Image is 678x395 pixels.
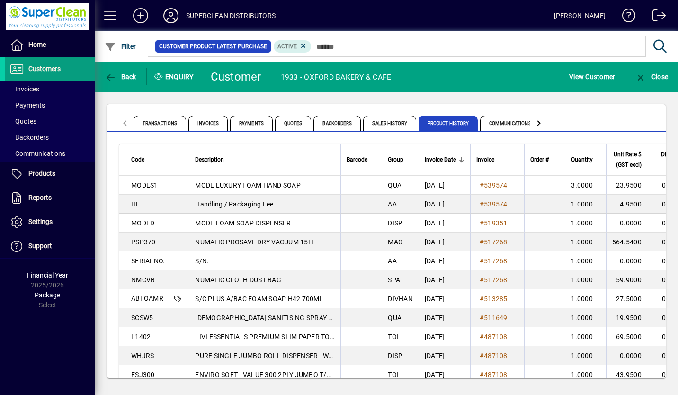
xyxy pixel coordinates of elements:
[480,116,540,131] span: Communications
[5,129,95,145] a: Backorders
[480,181,484,189] span: #
[347,154,376,165] div: Barcode
[35,291,60,299] span: Package
[480,219,484,227] span: #
[9,134,49,141] span: Backorders
[419,251,470,270] td: [DATE]
[476,237,511,247] a: #517268
[476,294,511,304] a: #513285
[563,270,606,289] td: 1.0000
[9,117,36,125] span: Quotes
[147,69,204,84] div: Enquiry
[606,251,655,270] td: 0.0000
[131,352,154,359] span: WHJRS
[28,65,61,72] span: Customers
[606,233,655,251] td: 564.5400
[606,176,655,195] td: 23.9500
[419,308,470,327] td: [DATE]
[5,33,95,57] a: Home
[480,371,484,378] span: #
[612,149,642,170] span: Unit Rate $ (GST excl)
[131,257,165,265] span: SERIALNO.
[131,295,163,302] span: ABFOAMR
[484,295,508,303] span: 513285
[28,218,53,225] span: Settings
[388,276,400,284] span: SPA
[554,8,606,23] div: [PERSON_NAME]
[567,68,617,85] button: View Customer
[388,238,402,246] span: MAC
[5,186,95,210] a: Reports
[484,276,508,284] span: 517268
[195,314,351,322] span: [DEMOGRAPHIC_DATA] SANITISING SPRAY N WIPE
[606,327,655,346] td: 69.5000
[131,154,144,165] span: Code
[281,70,392,85] div: 1933 - OXFORD BAKERY & CAFE
[277,43,297,50] span: Active
[131,371,155,378] span: ESJ300
[131,154,183,165] div: Code
[347,154,367,165] span: Barcode
[563,233,606,251] td: 1.0000
[5,162,95,186] a: Products
[195,333,369,341] span: LIVI ESSENTIALS PREMIUM SLIM PAPER TOWELS (4000)
[476,154,494,165] span: Invoice
[388,371,399,378] span: TOI
[484,200,508,208] span: 539574
[480,276,484,284] span: #
[563,346,606,365] td: 1.0000
[159,42,267,51] span: Customer Product Latest Purchase
[131,276,155,284] span: NMCVB
[569,154,601,165] div: Quantity
[425,154,456,165] span: Invoice Date
[28,41,46,48] span: Home
[195,276,281,284] span: NUMATIC CLOTH DUST BAG
[606,346,655,365] td: 0.0000
[484,219,508,227] span: 519351
[612,149,650,170] div: Unit Rate $ (GST excl)
[625,68,678,85] app-page-header-button: Close enquiry
[606,365,655,384] td: 43.9500
[274,40,312,53] mat-chip: Product Activation Status: Active
[480,352,484,359] span: #
[388,295,413,303] span: DIVHAN
[419,327,470,346] td: [DATE]
[131,238,156,246] span: PSP370
[388,257,397,265] span: AA
[606,214,655,233] td: 0.0000
[125,7,156,24] button: Add
[5,97,95,113] a: Payments
[563,195,606,214] td: 1.0000
[635,73,668,81] span: Close
[563,289,606,308] td: -1.0000
[9,101,45,109] span: Payments
[95,68,147,85] app-page-header-button: Back
[388,219,402,227] span: DISP
[313,116,361,131] span: Backorders
[419,289,470,308] td: [DATE]
[484,352,508,359] span: 487108
[563,214,606,233] td: 1.0000
[480,314,484,322] span: #
[563,251,606,270] td: 1.0000
[425,154,464,165] div: Invoice Date
[606,289,655,308] td: 27.5000
[102,68,139,85] button: Back
[606,308,655,327] td: 19.9500
[645,2,666,33] a: Logout
[195,238,315,246] span: NUMATIC PROSAVE DRY VACUUM 15LT
[606,195,655,214] td: 4.9500
[476,369,511,380] a: #487108
[476,275,511,285] a: #517268
[388,154,413,165] div: Group
[419,233,470,251] td: [DATE]
[195,295,323,303] span: S/C PLUS A/BAC FOAM SOAP H42 700ML
[419,270,470,289] td: [DATE]
[563,327,606,346] td: 1.0000
[388,181,401,189] span: QUA
[28,242,52,250] span: Support
[484,314,508,322] span: 511649
[27,271,68,279] span: Financial Year
[476,180,511,190] a: #539574
[195,200,273,208] span: Handling / Packaging Fee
